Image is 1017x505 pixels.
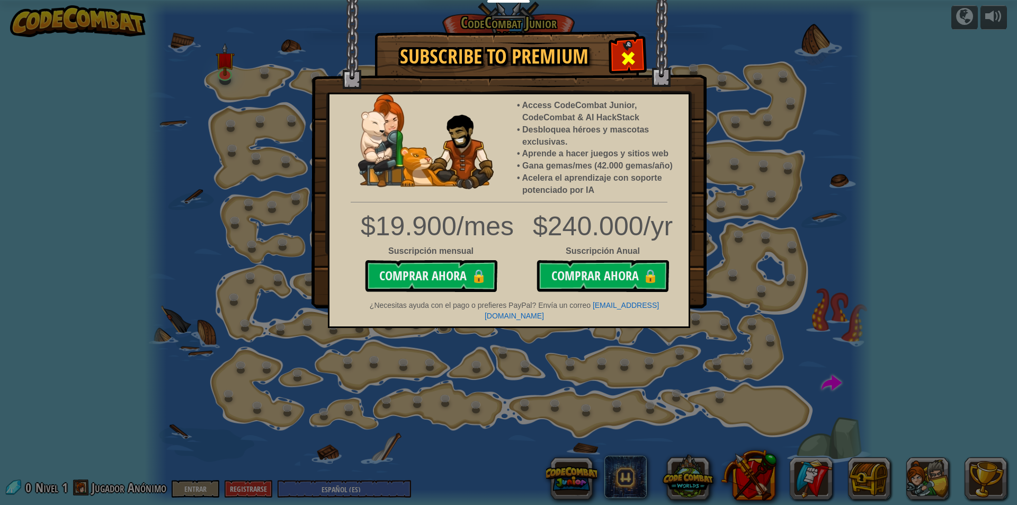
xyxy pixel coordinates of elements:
img: anya-and-nando-pet.webp [358,94,494,189]
button: Comprar ahora🔒 [365,260,497,292]
li: Access CodeCombat Junior, CodeCombat & AI HackStack [522,100,678,124]
span: ¿Necesitas ayuda con el pago o prefieres PayPal? Envía un correo [370,301,591,309]
div: Suscripción mensual [361,245,501,258]
h1: Subscribe to Premium [386,46,603,68]
li: Acelera el aprendizaje con soporte potenciado por IA [522,172,678,197]
div: $19.900/mes [361,208,501,245]
button: Comprar ahora🔒 [537,260,669,292]
li: Desbloquea héroes y mascotas exclusivas. [522,124,678,148]
li: Gana gemas/mes (42.000 gemas/año) [522,160,678,172]
div: Suscripción Anual [322,245,697,258]
li: Aprende a hacer juegos y sitios web [522,148,678,160]
div: $240.000/yr [322,208,697,245]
